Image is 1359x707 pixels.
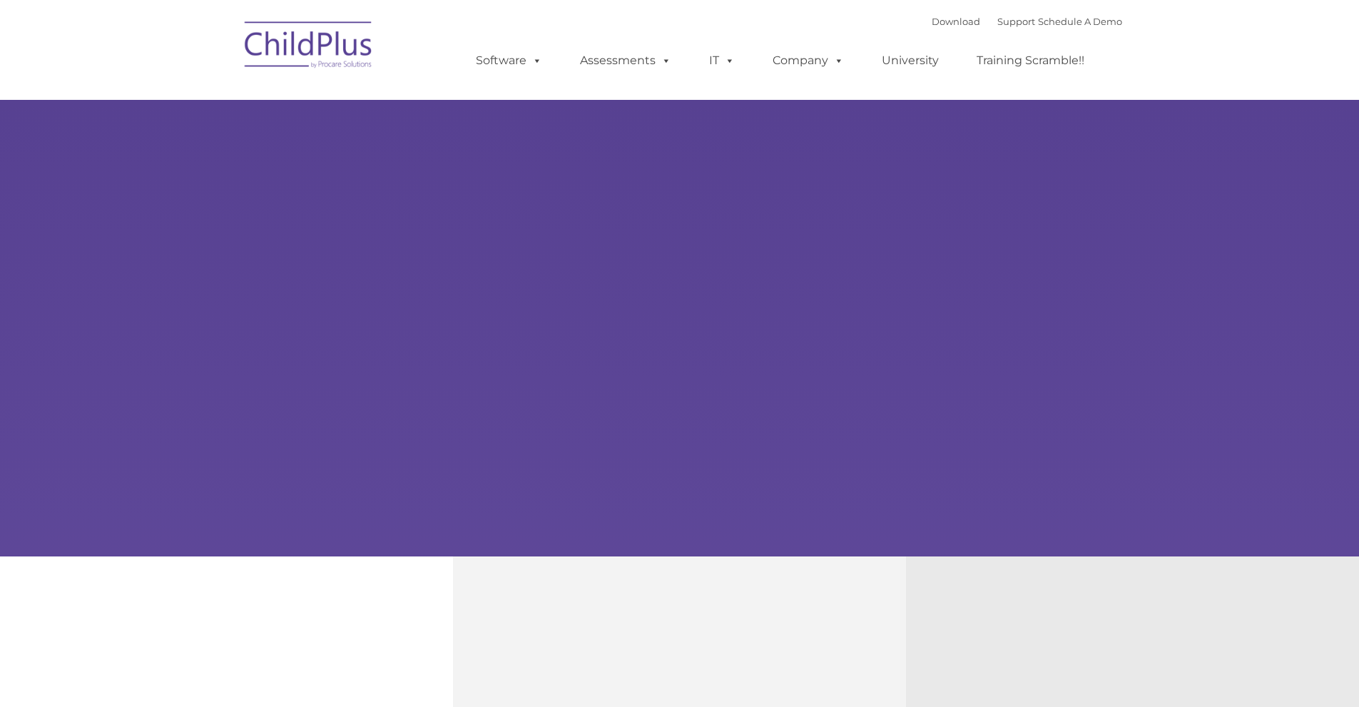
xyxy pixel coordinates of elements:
a: University [867,46,953,75]
a: Support [997,16,1035,27]
a: Assessments [566,46,686,75]
a: Software [462,46,556,75]
font: | [932,16,1122,27]
a: Download [932,16,980,27]
a: Company [758,46,858,75]
img: ChildPlus by Procare Solutions [238,11,380,83]
a: IT [695,46,749,75]
a: Training Scramble!! [962,46,1099,75]
a: Schedule A Demo [1038,16,1122,27]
